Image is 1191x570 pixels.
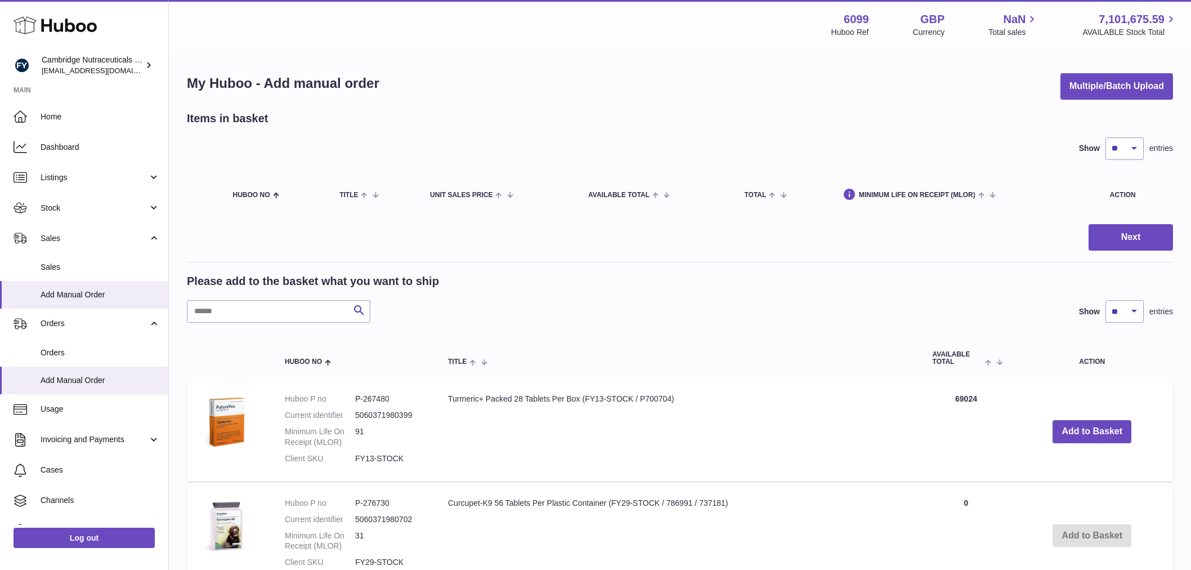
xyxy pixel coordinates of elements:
dt: Huboo P no [285,498,355,509]
dt: Minimum Life On Receipt (MLOR) [285,531,355,552]
span: Unit Sales Price [430,192,492,199]
td: 69024 [921,382,1011,480]
h2: Items in basket [187,111,268,126]
span: Sales [41,262,160,273]
dt: Current identifier [285,514,355,525]
span: Huboo no [233,192,270,199]
span: entries [1149,143,1173,154]
span: Home [41,112,160,122]
dt: Current identifier [285,410,355,421]
span: AVAILABLE Stock Total [1082,27,1177,38]
span: Channels [41,495,160,506]
img: Turmeric+ Packed 28 Tablets Per Box (FY13-STOCK / P700704) [198,394,254,450]
a: NaN Total sales [988,12,1038,38]
th: Action [1011,340,1173,377]
img: internalAdmin-6099@internal.huboo.com [14,57,30,74]
span: Title [448,358,467,366]
span: Minimum Life On Receipt (MLOR) [859,192,975,199]
span: Orders [41,318,148,329]
strong: GBP [920,12,944,27]
span: AVAILABLE Total [933,351,983,366]
span: Add Manual Order [41,375,160,386]
img: Curcupet-K9 56 Tablets Per Plastic Container (FY29-STOCK / 786991 / 737181) [198,498,254,554]
button: Multiple/Batch Upload [1060,73,1173,100]
dd: P-267480 [355,394,426,404]
dd: 31 [355,531,426,552]
a: 7,101,675.59 AVAILABLE Stock Total [1082,12,1177,38]
div: Cambridge Nutraceuticals Ltd [42,55,143,76]
dt: Huboo P no [285,394,355,404]
td: Turmeric+ Packed 28 Tablets Per Box (FY13-STOCK / P700704) [437,382,921,480]
span: Invoicing and Payments [41,434,148,445]
dd: 5060371980702 [355,514,426,525]
dd: FY29-STOCK [355,557,426,568]
strong: 6099 [844,12,869,27]
label: Show [1079,143,1100,154]
dd: 5060371980399 [355,410,426,421]
h2: Please add to the basket what you want to ship [187,274,439,289]
button: Add to Basket [1053,420,1131,443]
span: 7,101,675.59 [1099,12,1165,27]
span: [EMAIL_ADDRESS][DOMAIN_NAME] [42,66,165,75]
dt: Client SKU [285,453,355,464]
span: Orders [41,348,160,358]
span: Huboo no [285,358,322,366]
span: Usage [41,404,160,415]
span: Listings [41,172,148,183]
span: Total [744,192,766,199]
span: Add Manual Order [41,290,160,300]
span: AVAILABLE Total [588,192,650,199]
span: Cases [41,465,160,475]
span: Title [339,192,358,199]
span: Stock [41,203,148,213]
a: Log out [14,528,155,548]
dd: FY13-STOCK [355,453,426,464]
span: Dashboard [41,142,160,153]
dt: Minimum Life On Receipt (MLOR) [285,426,355,448]
dd: P-276730 [355,498,426,509]
h1: My Huboo - Add manual order [187,74,379,92]
span: entries [1149,306,1173,317]
dd: 91 [355,426,426,448]
span: NaN [1003,12,1026,27]
dt: Client SKU [285,557,355,568]
label: Show [1079,306,1100,317]
div: Currency [913,27,945,38]
span: Total sales [988,27,1038,38]
button: Next [1089,224,1173,251]
div: Huboo Ref [831,27,869,38]
div: Action [1110,192,1162,199]
span: Sales [41,233,148,244]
